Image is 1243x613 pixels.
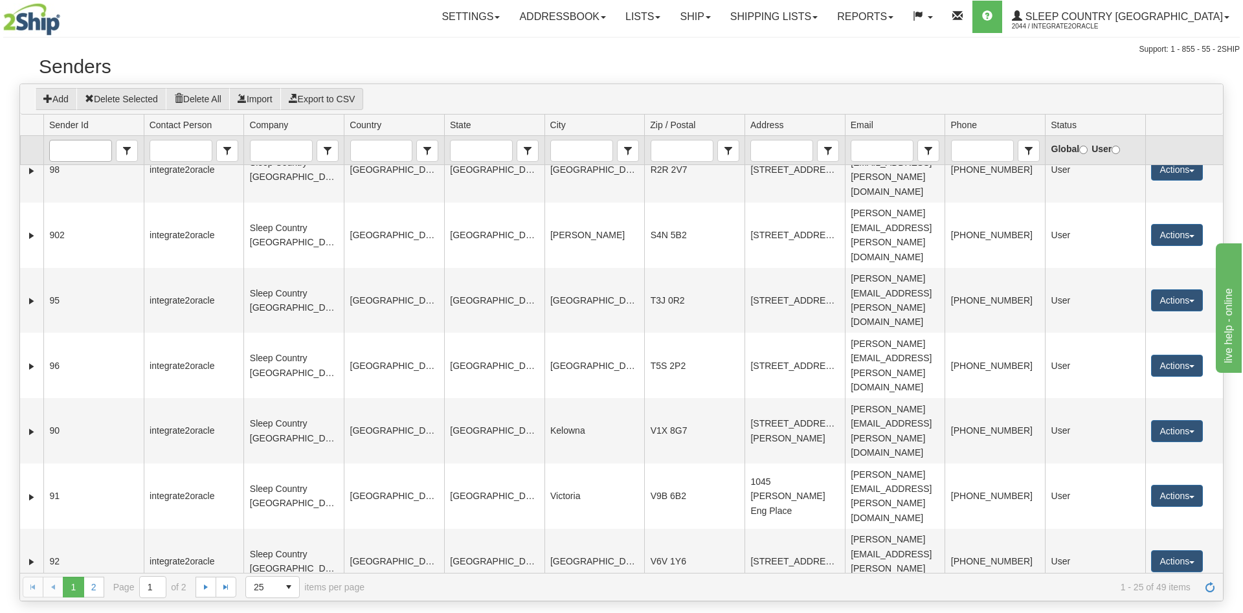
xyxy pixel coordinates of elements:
span: Email [917,140,939,162]
input: Country [351,140,412,161]
td: [PERSON_NAME][EMAIL_ADDRESS][PERSON_NAME][DOMAIN_NAME] [845,333,945,398]
td: [GEOGRAPHIC_DATA] [444,268,544,333]
td: [PHONE_NUMBER] [945,529,1045,594]
td: T5S 2P2 [644,333,745,398]
td: [PERSON_NAME][EMAIL_ADDRESS][PERSON_NAME][DOMAIN_NAME] [845,398,945,463]
td: [PHONE_NUMBER] [945,463,1045,529]
button: Actions [1151,355,1203,377]
button: Actions [1151,224,1203,246]
td: User [1045,398,1145,463]
td: Sleep Country [GEOGRAPHIC_DATA] [243,268,344,333]
td: User [1045,333,1145,398]
td: filter cell [1045,136,1145,165]
span: Page sizes drop down [245,576,300,598]
a: 2 [84,577,104,597]
td: 1045 [PERSON_NAME] Eng Place [745,463,845,529]
td: filter cell [945,136,1045,165]
td: filter cell [544,136,645,165]
a: Lists [616,1,670,33]
td: integrate2oracle [144,137,244,203]
input: State [451,140,512,161]
a: Expand [25,164,38,177]
button: Actions [1151,420,1203,442]
td: [GEOGRAPHIC_DATA] [444,137,544,203]
a: Refresh [1200,577,1220,597]
td: integrate2oracle [144,529,244,594]
td: User [1045,268,1145,333]
span: State [517,140,539,162]
td: [GEOGRAPHIC_DATA] [344,268,444,333]
input: Phone [952,140,1013,161]
td: [GEOGRAPHIC_DATA] [444,203,544,268]
td: [PERSON_NAME][EMAIL_ADDRESS][PERSON_NAME][DOMAIN_NAME] [845,137,945,203]
td: [PHONE_NUMBER] [945,398,1045,463]
td: filter cell [243,136,344,165]
span: select [618,140,638,161]
button: Delete Selected [76,88,166,110]
td: User [1045,463,1145,529]
td: 98 [43,137,144,203]
span: 2044 / integrate2oracle [1012,20,1109,33]
td: Sleep Country [GEOGRAPHIC_DATA] [243,203,344,268]
td: [GEOGRAPHIC_DATA] [544,268,645,333]
span: select [417,140,438,161]
button: Export to CSV [280,88,364,110]
td: integrate2oracle [144,463,244,529]
td: filter cell [1145,136,1223,165]
td: [GEOGRAPHIC_DATA] [444,398,544,463]
img: logo2044.jpg [3,3,60,36]
td: filter cell [444,136,544,165]
a: Expand [25,360,38,373]
a: Sleep Country [GEOGRAPHIC_DATA] 2044 / integrate2oracle [1002,1,1239,33]
td: V1X 8G7 [644,398,745,463]
td: T3J 0R2 [644,268,745,333]
td: [GEOGRAPHIC_DATA] [344,137,444,203]
button: Delete All [166,88,230,110]
td: [GEOGRAPHIC_DATA] [444,529,544,594]
span: Phone [950,118,976,131]
span: select [818,140,838,161]
td: Kelowna [544,398,645,463]
label: User [1092,142,1120,156]
td: [STREET_ADDRESS] [745,203,845,268]
td: [STREET_ADDRESS] [745,137,845,203]
td: Sleep Country [GEOGRAPHIC_DATA] [243,398,344,463]
td: Sleep Country [GEOGRAPHIC_DATA] [243,137,344,203]
span: Zip / Postal [717,140,739,162]
span: select [1018,140,1039,161]
input: Company [251,140,312,161]
td: [GEOGRAPHIC_DATA] [344,463,444,529]
a: Expand [25,229,38,242]
button: Actions [1151,289,1203,311]
td: [STREET_ADDRESS] [745,333,845,398]
span: Zip / Postal [650,118,695,131]
a: Shipping lists [721,1,827,33]
td: integrate2oracle [144,333,244,398]
span: Email [851,118,873,131]
span: Page of 2 [113,576,186,598]
button: Actions [1151,159,1203,181]
td: 902 [43,203,144,268]
td: [PHONE_NUMBER] [945,333,1045,398]
td: V6V 1Y6 [644,529,745,594]
td: [PHONE_NUMBER] [945,203,1045,268]
td: 96 [43,333,144,398]
a: Expand [25,295,38,307]
div: live help - online [10,8,120,23]
input: Contact Person [150,140,212,161]
td: [PHONE_NUMBER] [945,268,1045,333]
span: select [317,140,338,161]
td: integrate2oracle [144,268,244,333]
td: [PERSON_NAME][EMAIL_ADDRESS][PERSON_NAME][DOMAIN_NAME] [845,203,945,268]
span: Country [350,118,381,131]
td: [GEOGRAPHIC_DATA] [444,333,544,398]
span: City [617,140,639,162]
td: [PERSON_NAME][EMAIL_ADDRESS][PERSON_NAME][DOMAIN_NAME] [845,529,945,594]
td: 95 [43,268,144,333]
td: [GEOGRAPHIC_DATA] [544,529,645,594]
a: Addressbook [510,1,616,33]
span: select [117,140,137,161]
span: 25 [254,581,271,594]
span: City [550,118,566,131]
td: integrate2oracle [144,398,244,463]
